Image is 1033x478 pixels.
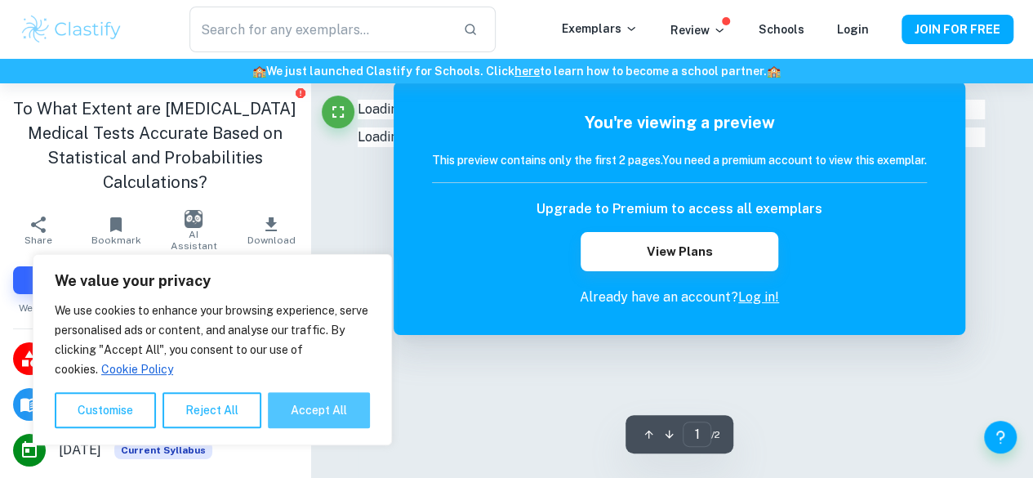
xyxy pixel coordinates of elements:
[295,87,307,99] button: Report issue
[252,65,266,78] span: 🏫
[562,20,638,38] p: Exemplars
[165,229,223,252] span: AI Assistant
[155,208,233,253] button: AI Assistant
[390,188,952,211] h6: The remaining pages are not being displayed
[759,23,804,36] a: Schools
[55,271,370,291] p: We value your privacy
[24,235,52,246] span: Share
[902,15,1013,44] button: JOIN FOR FREE
[114,441,212,459] span: Current Syllabus
[233,208,310,253] button: Download
[100,362,174,377] a: Cookie Policy
[358,127,985,147] div: Loading page…
[247,235,296,246] span: Download
[670,21,726,39] p: Review
[514,65,540,78] a: here
[432,151,927,169] h6: This preview contains only the first 2 pages. You need a premium account to view this exemplar.
[59,440,101,460] span: [DATE]
[55,301,370,379] p: We use cookies to enhance your browsing experience, serve personalised ads or content, and analys...
[537,199,822,219] h6: Upgrade to Premium to access all exemplars
[91,235,141,246] span: Bookmark
[13,96,297,194] h1: To What Extent are [MEDICAL_DATA] Medical Tests Accurate Based on Statistical and Probabilities C...
[837,23,869,36] a: Login
[55,392,156,428] button: Customise
[358,100,985,119] div: Loading page…
[432,288,927,307] p: Already have an account?
[185,210,203,228] img: AI Assistant
[78,208,155,253] button: Bookmark
[738,289,779,305] a: Log in!
[13,266,297,294] button: Request Exemplar Marking
[767,65,781,78] span: 🏫
[711,427,720,442] span: / 2
[189,7,451,52] input: Search for any exemplars...
[984,421,1017,453] button: Help and Feedback
[33,254,392,445] div: We value your privacy
[322,96,354,128] button: Fullscreen
[432,110,927,135] h5: You're viewing a preview
[19,294,292,315] span: We prioritize exemplars based on the number of requests
[268,392,370,428] button: Accept All
[20,13,123,46] img: Clastify logo
[163,392,261,428] button: Reject All
[581,232,778,271] button: View Plans
[3,62,1030,80] h6: We just launched Clastify for Schools. Click to learn how to become a school partner.
[114,441,212,459] div: This exemplar is based on the current syllabus. Feel free to refer to it for inspiration/ideas wh...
